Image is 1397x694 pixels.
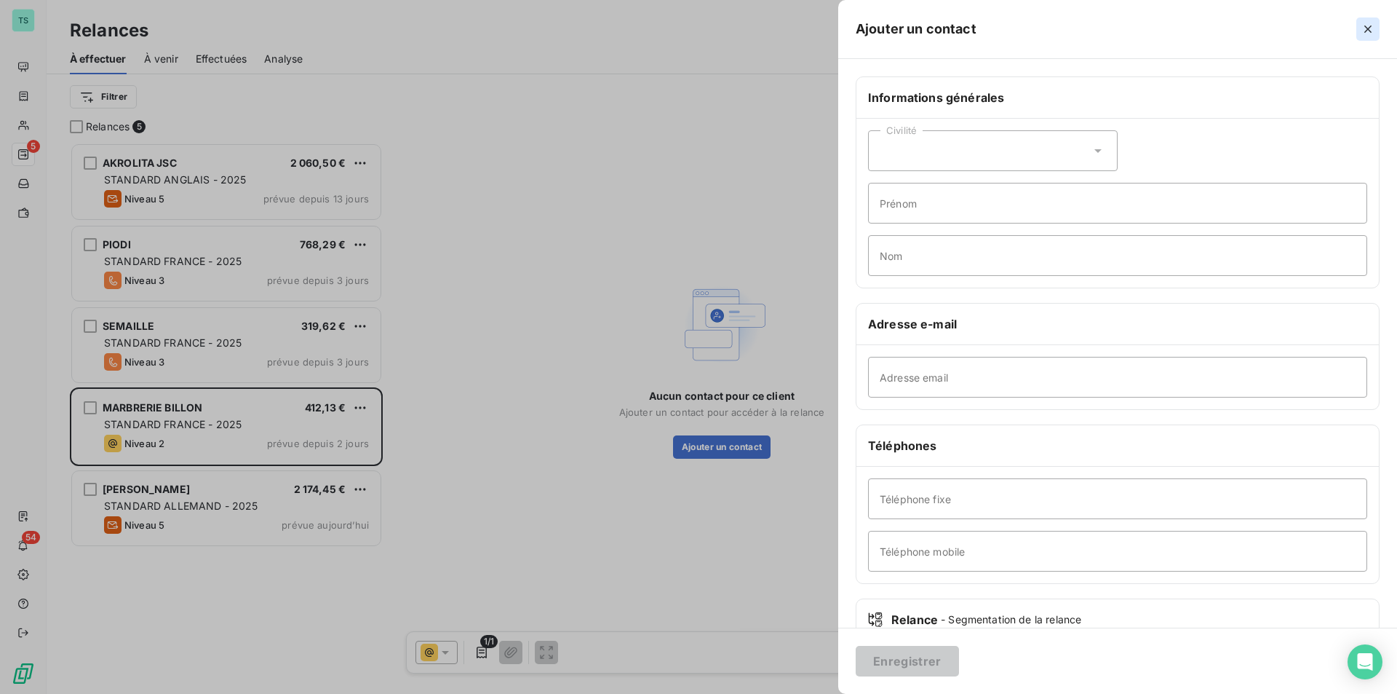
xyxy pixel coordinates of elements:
h6: Adresse e-mail [868,315,1367,333]
span: - Segmentation de la relance [941,612,1081,627]
h6: Téléphones [868,437,1367,454]
input: placeholder [868,357,1367,398]
input: placeholder [868,478,1367,519]
input: placeholder [868,183,1367,224]
div: Relance [868,611,1367,628]
h5: Ajouter un contact [856,19,976,39]
input: placeholder [868,235,1367,276]
h6: Informations générales [868,89,1367,106]
div: Open Intercom Messenger [1348,644,1382,679]
input: placeholder [868,531,1367,572]
button: Enregistrer [856,646,959,677]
